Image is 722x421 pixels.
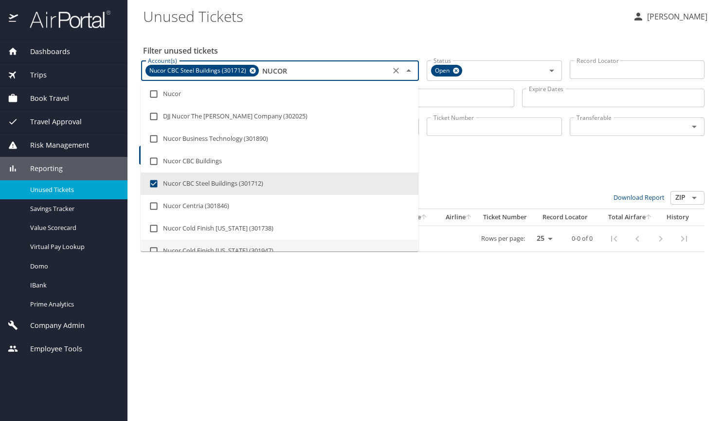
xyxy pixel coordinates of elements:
[30,281,116,290] span: IBank
[572,235,593,242] p: 0-0 of 0
[30,185,116,194] span: Unused Tickets
[145,65,259,77] div: Nucor CBC Steel Buildings (301712)
[141,217,418,240] li: Nucor Cold Finish [US_STATE] (301738)
[421,214,428,221] button: sort
[9,10,19,29] img: icon-airportal.png
[479,209,539,226] th: Ticket Number
[600,209,661,226] th: Total Airfare
[30,300,116,309] span: Prime Analytics
[661,209,696,226] th: History
[481,235,525,242] p: Rows per page:
[439,209,479,226] th: Airline
[687,191,701,205] button: Open
[545,64,559,77] button: Open
[646,214,652,221] button: sort
[141,128,418,150] li: Nucor Business Technology (301890)
[141,174,704,191] h3: 0 Results
[18,140,89,151] span: Risk Management
[141,150,418,172] li: Nucor CBC Buildings
[18,93,69,104] span: Book Travel
[18,320,85,331] span: Company Admin
[629,8,711,25] button: [PERSON_NAME]
[139,146,171,165] button: Filter
[141,240,418,262] li: Nucor Cold Finish [US_STATE] (301947)
[30,262,116,271] span: Domo
[402,64,415,77] button: Close
[141,105,418,128] li: DJJ Nucor The [PERSON_NAME] Company (302025)
[141,209,704,252] table: custom pagination table
[539,209,600,226] th: Record Locator
[30,242,116,251] span: Virtual Pay Lookup
[529,231,556,246] select: rows per page
[687,120,701,134] button: Open
[141,172,418,195] li: Nucor CBC Steel Buildings (301712)
[614,193,665,202] a: Download Report
[18,70,47,80] span: Trips
[143,1,625,31] h1: Unused Tickets
[143,43,706,58] h2: Filter unused tickets
[18,163,63,174] span: Reporting
[19,10,110,29] img: airportal-logo.png
[644,11,707,22] p: [PERSON_NAME]
[141,195,418,217] li: Nucor Centria (301846)
[431,65,462,77] div: Open
[18,344,82,354] span: Employee Tools
[141,83,418,105] li: Nucor
[18,116,82,127] span: Travel Approval
[466,214,472,221] button: sort
[30,223,116,232] span: Value Scorecard
[431,66,455,76] span: Open
[145,66,252,76] span: Nucor CBC Steel Buildings (301712)
[389,64,403,77] button: Clear
[30,204,116,213] span: Savings Tracker
[18,46,70,57] span: Dashboards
